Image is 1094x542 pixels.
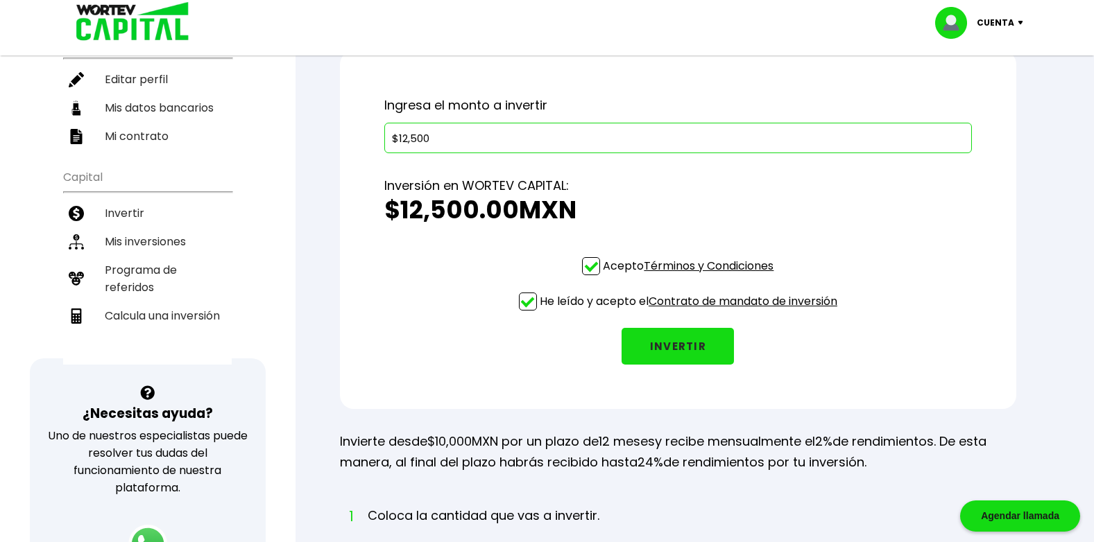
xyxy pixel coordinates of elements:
[69,308,84,324] img: calculadora-icon.17d418c4.svg
[63,227,232,256] a: Mis inversiones
[427,432,472,450] span: $10,000
[622,328,734,365] button: INVERTIR
[69,271,84,286] img: recomiendanos-icon.9b8e9327.svg
[63,65,232,94] a: Editar perfil
[69,129,84,144] img: contrato-icon.f2db500c.svg
[63,199,232,227] a: Invertir
[815,432,832,450] span: 2%
[69,234,84,250] img: inversiones-icon.6695dc30.svg
[1014,21,1033,25] img: icon-down
[63,94,232,122] a: Mis datos bancarios
[935,7,977,39] img: profile-image
[960,500,1080,532] div: Agendar llamada
[638,453,663,471] span: 24%
[63,28,232,150] ul: Perfil
[384,95,972,116] p: Ingresa el monto a invertir
[48,427,248,496] p: Uno de nuestros especialistas puede resolver tus dudas del funcionamiento de nuestra plataforma.
[347,506,354,527] span: 1
[540,292,837,310] p: He leído y acepto el
[384,196,972,224] h2: $12,500.00 MXN
[644,258,774,274] a: Términos y Condiciones
[63,161,232,365] ul: Capital
[649,293,837,309] a: Contrato de mandato de inversión
[83,403,213,423] h3: ¿Necesitas ayuda?
[977,12,1014,33] p: Cuenta
[69,206,84,221] img: invertir-icon.b3b967d7.svg
[69,72,84,87] img: editar-icon.952d3147.svg
[69,100,84,116] img: datos-icon.10cf9172.svg
[599,432,655,450] span: 12 meses
[63,301,232,330] a: Calcula una inversión
[603,257,774,274] p: Acepto
[63,122,232,150] a: Mi contrato
[63,256,232,301] a: Programa de referidos
[340,431,1016,473] p: Invierte desde MXN por un plazo de y recibe mensualmente el de rendimientos. De esta manera, al f...
[384,175,972,196] p: Inversión en WORTEV CAPITAL:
